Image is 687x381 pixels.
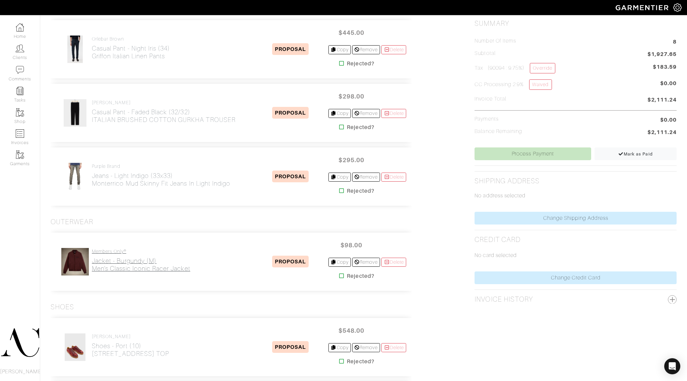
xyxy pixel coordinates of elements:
[475,147,591,160] a: Process Payment
[381,109,406,118] a: Delete
[352,258,380,267] a: Remove
[92,334,169,339] h4: [PERSON_NAME]
[347,123,374,131] strong: Rejected?
[475,19,677,28] h2: Summary
[272,256,309,267] span: PROPOSAL
[51,303,74,311] h3: Shoes
[331,238,371,252] span: $98.00
[64,163,86,191] img: Lumgncd4Hx6iEQAwZv3K1h53
[475,295,533,304] h2: Invoice History
[475,128,522,135] h5: Balance Remaining
[612,2,673,13] img: garmentier-logo-header-white-b43fb05a5012e4ada735d5af1a66efaba907eab6374d6393d1fbf88cb4ef424d.png
[647,96,677,105] span: $2,111.24
[347,60,374,68] strong: Rejected?
[16,87,24,95] img: reminder-icon-8004d30b9f0a5d33ae49ab947aed9ed385cf756f9e5892f1edd6e32f2345188e.png
[475,212,677,225] a: Change Shipping Address
[347,187,374,195] strong: Rejected?
[475,96,506,102] h5: Invoice Total
[673,38,677,47] span: 8
[660,116,677,124] span: $0.00
[529,79,552,90] a: Waived
[331,323,371,338] span: $548.00
[16,23,24,31] img: dashboard-icon-dbcd8f5a0b271acd01030246c82b418ddd0df26cd7fceb0bd07c9910d44c42f6.png
[63,99,87,127] img: GdGHMRXuZ61vHKVVrEEpgq2M
[595,147,677,160] a: Mark as Paid
[475,236,520,244] h2: Credit Card
[92,249,190,272] a: Members Only® Jacket - Burgundy (M)Men's Classic Iconic Racer Jacket
[475,38,516,44] h5: Number of Items
[92,172,230,187] h2: Jeans - Light Indigo (33x33) Monterrico Mud Skinny Fit Jeans in Light Indigo
[16,129,24,138] img: orders-icon-0abe47150d42831381b5fb84f609e132dff9fe21cb692f30cb5eec754e2cba89.png
[664,358,680,374] div: Open Intercom Messenger
[92,164,230,187] a: Purple Brand Jeans - Light Indigo (33x33)Monterrico Mud Skinny Fit Jeans in Light Indigo
[92,45,170,60] h2: Casual Pant - Night Iris (34) Griffon Italian Linen Pants
[475,192,677,200] p: No address selected
[475,177,540,185] h2: Shipping Address
[660,79,677,92] span: $0.00
[272,107,309,119] span: PROPOSAL
[673,3,682,12] img: gear-icon-white-bd11855cb880d31180b6d7d6211b90ccbf57a29d726f0c71d8c61bd08dd39cc2.png
[328,258,351,267] a: Copy
[530,63,555,73] a: Override
[272,341,309,353] span: PROPOSAL
[64,333,86,361] img: XhNgYm6u2amweFiRABhGVnfV
[475,116,498,122] h5: Payments
[381,45,406,54] a: Delete
[92,36,170,42] h4: Orlebar Brown
[272,171,309,182] span: PROPOSAL
[92,36,170,60] a: Orlebar Brown Casual Pant - Night Iris (34)Griffon Italian Linen Pants
[16,150,24,159] img: garments-icon-b7da505a4dc4fd61783c78ac3ca0ef83fa9d6f193b1c9dc38574b1d14d53ca28.png
[352,109,380,118] a: Remove
[653,63,677,71] span: $183.59
[92,342,169,358] h2: Shoes - Port (10) [STREET_ADDRESS] TOP
[328,109,351,118] a: Copy
[475,79,552,90] h5: CC Processing 2.9%
[16,44,24,53] img: clients-icon-6bae9207a08558b7cb47a8932f037763ab4055f8c8b6bfacd5dc20c3e0201464.png
[352,173,380,182] a: Remove
[475,63,555,73] h5: Tax (90094 : 9.75%)
[92,100,236,106] h4: [PERSON_NAME]
[16,108,24,117] img: garments-icon-b7da505a4dc4fd61783c78ac3ca0ef83fa9d6f193b1c9dc38574b1d14d53ca28.png
[381,173,406,182] a: Delete
[92,108,236,124] h2: Casual Pant - Faded Black (32/32) ITALIAN BRUSHED COTTON GURKHA TROUSER
[647,50,677,59] span: $1,927.65
[331,25,371,40] span: $445.00
[328,45,351,54] a: Copy
[647,128,677,137] span: $2,111.24
[618,151,653,156] span: Mark as Paid
[92,249,190,254] h4: Members Only®
[347,272,374,280] strong: Rejected?
[475,271,677,284] a: Change Credit Card
[272,43,309,55] span: PROPOSAL
[92,257,190,272] h2: Jacket - Burgundy (M) Men's Classic Iconic Racer Jacket
[475,251,677,259] p: No card selected
[331,89,371,104] span: $298.00
[381,343,406,352] a: Delete
[16,66,24,74] img: comment-icon-a0a6a9ef722e966f86d9cbdc48e553b5cf19dbc54f86b18d962a5391bc8f6eb6.png
[92,164,230,169] h4: Purple Brand
[475,50,495,57] h5: Subtotal
[328,173,351,182] a: Copy
[331,153,371,167] span: $295.00
[61,248,89,276] img: w7nx9fTUbv7JjByEAYLa3N9R
[381,258,406,267] a: Delete
[347,358,374,366] strong: Rejected?
[92,334,169,358] a: [PERSON_NAME] Shoes - Port (10)[STREET_ADDRESS] TOP
[328,343,351,352] a: Copy
[352,45,380,54] a: Remove
[92,100,236,124] a: [PERSON_NAME] Casual Pant - Faded Black (32/32)ITALIAN BRUSHED COTTON GURKHA TROUSER
[51,218,93,226] h3: Outerwear
[67,35,83,63] img: 9FixMmFYT4h1uA2mfqnHZ4i8
[352,343,380,352] a: Remove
